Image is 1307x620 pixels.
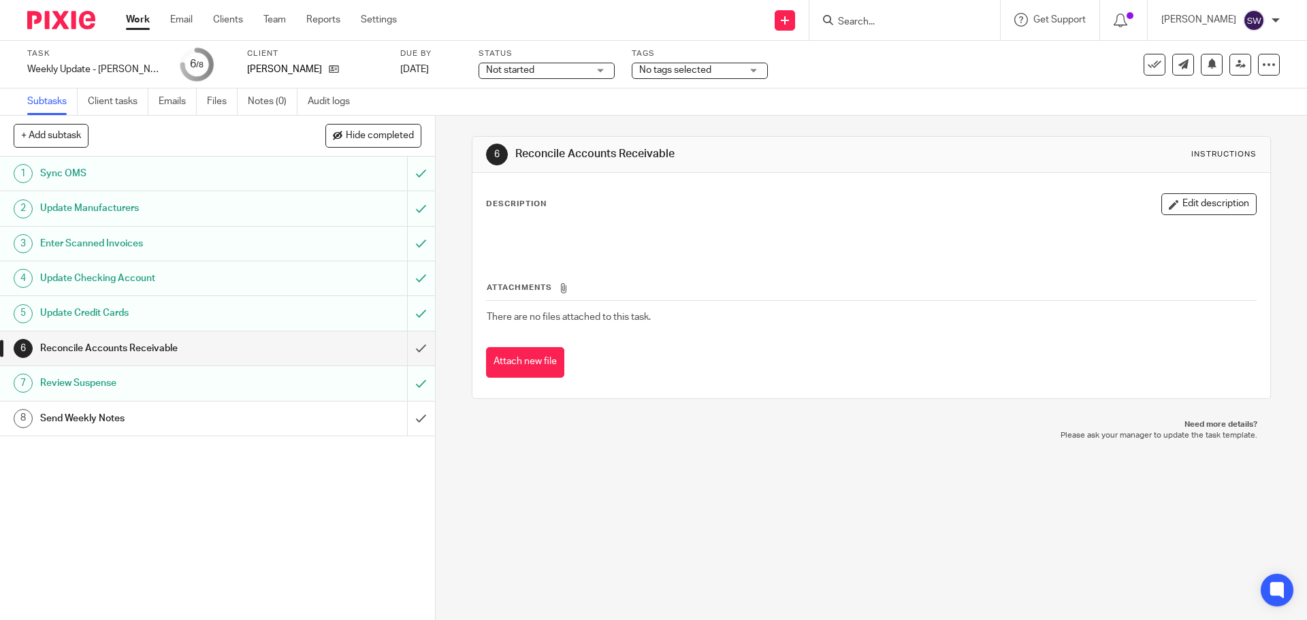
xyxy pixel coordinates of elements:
[40,163,276,184] h1: Sync OMS
[346,131,414,142] span: Hide completed
[40,373,276,393] h1: Review Suspense
[14,199,33,218] div: 2
[40,268,276,289] h1: Update Checking Account
[88,88,148,115] a: Client tasks
[40,408,276,429] h1: Send Weekly Notes
[487,284,552,291] span: Attachments
[400,65,429,74] span: [DATE]
[14,124,88,147] button: + Add subtask
[40,233,276,254] h1: Enter Scanned Invoices
[126,13,150,27] a: Work
[479,48,615,59] label: Status
[247,63,322,76] p: [PERSON_NAME]
[40,338,276,359] h1: Reconcile Accounts Receivable
[14,234,33,253] div: 3
[486,347,564,378] button: Attach new file
[308,88,360,115] a: Audit logs
[361,13,397,27] a: Settings
[1033,15,1086,25] span: Get Support
[14,374,33,393] div: 7
[1191,149,1257,160] div: Instructions
[14,409,33,428] div: 8
[487,312,651,322] span: There are no files attached to this task.
[27,48,163,59] label: Task
[27,63,163,76] div: Weekly Update - [PERSON_NAME]
[325,124,421,147] button: Hide completed
[170,13,193,27] a: Email
[837,16,959,29] input: Search
[632,48,768,59] label: Tags
[306,13,340,27] a: Reports
[14,164,33,183] div: 1
[486,199,547,210] p: Description
[1243,10,1265,31] img: svg%3E
[1161,13,1236,27] p: [PERSON_NAME]
[486,144,508,165] div: 6
[196,61,204,69] small: /8
[515,147,901,161] h1: Reconcile Accounts Receivable
[40,303,276,323] h1: Update Credit Cards
[1161,193,1257,215] button: Edit description
[639,65,711,75] span: No tags selected
[27,88,78,115] a: Subtasks
[485,419,1257,430] p: Need more details?
[40,198,276,218] h1: Update Manufacturers
[14,269,33,288] div: 4
[248,88,297,115] a: Notes (0)
[213,13,243,27] a: Clients
[14,339,33,358] div: 6
[207,88,238,115] a: Files
[486,65,534,75] span: Not started
[27,63,163,76] div: Weekly Update - Gore
[27,11,95,29] img: Pixie
[190,56,204,72] div: 6
[400,48,462,59] label: Due by
[485,430,1257,441] p: Please ask your manager to update the task template.
[247,48,383,59] label: Client
[159,88,197,115] a: Emails
[14,304,33,323] div: 5
[263,13,286,27] a: Team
